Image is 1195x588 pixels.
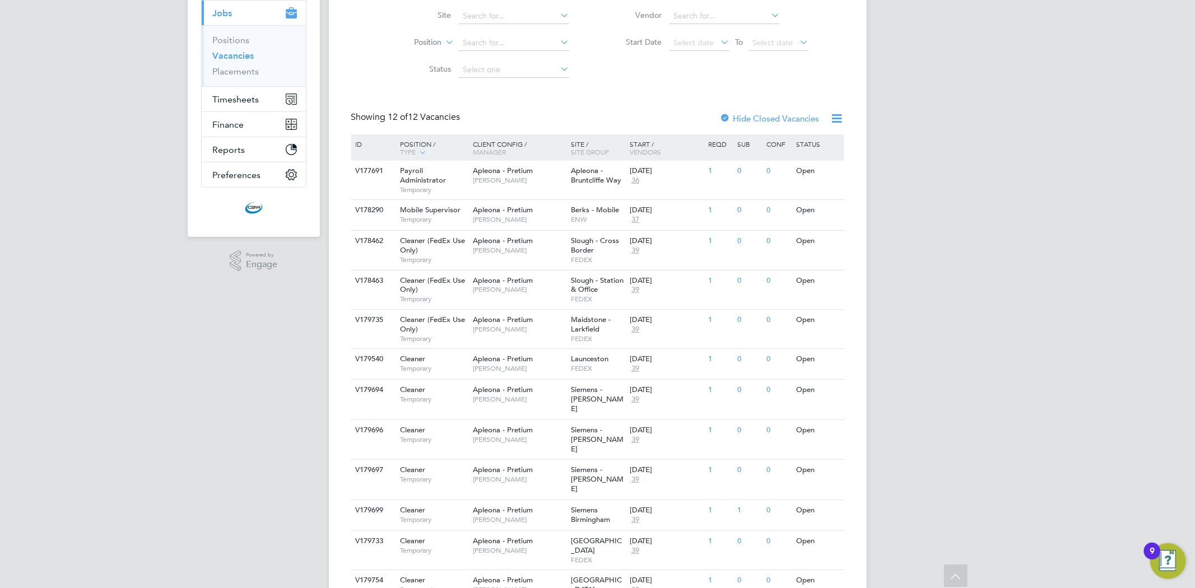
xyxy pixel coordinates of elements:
span: Slough - Station & Office [571,276,624,295]
div: 0 [764,161,793,181]
div: 0 [734,231,764,251]
span: Apleona - Pretium [473,385,533,394]
span: FEDEX [571,334,624,343]
span: [PERSON_NAME] [473,364,565,373]
span: Payroll Administrator [400,166,446,185]
div: Showing [351,111,463,123]
div: V179699 [353,500,392,521]
span: Cleaner [400,536,425,545]
div: 0 [734,310,764,330]
div: Open [793,270,842,291]
div: 0 [734,460,764,480]
span: [PERSON_NAME] [473,176,565,185]
span: Timesheets [213,94,259,105]
div: 9 [1150,551,1155,566]
div: 0 [764,349,793,370]
div: [DATE] [630,465,703,475]
span: Berks - Mobile [571,205,619,214]
div: [DATE] [630,166,703,176]
span: 39 [630,246,641,255]
span: Temporary [400,334,467,343]
span: Slough - Cross Border [571,236,619,255]
input: Search for... [459,35,569,51]
div: 1 [705,420,734,441]
span: Cleaner [400,505,425,515]
span: [PERSON_NAME] [473,475,565,484]
div: 0 [764,270,793,291]
button: Finance [202,112,306,137]
div: [DATE] [630,354,703,364]
span: Site Group [571,147,609,156]
img: cbwstaffingsolutions-logo-retina.png [245,199,263,217]
span: Apleona - Pretium [473,354,533,363]
span: Cleaner [400,354,425,363]
div: [DATE] [630,385,703,395]
span: [PERSON_NAME] [473,246,565,255]
input: Search for... [669,8,780,24]
div: Open [793,200,842,221]
span: [GEOGRAPHIC_DATA] [571,536,622,555]
button: Timesheets [202,87,306,111]
label: Status [387,64,451,74]
div: [DATE] [630,576,703,585]
span: Temporary [400,185,467,194]
a: Placements [213,66,259,77]
div: 1 [705,270,734,291]
span: [PERSON_NAME] [473,325,565,334]
span: Select date [673,38,714,48]
div: V179696 [353,420,392,441]
div: 0 [764,200,793,221]
div: V178462 [353,231,392,251]
span: Apleona - Pretium [473,236,533,245]
button: Jobs [202,1,306,25]
span: Apleona - Pretium [473,166,533,175]
a: Powered byEngage [230,250,277,272]
div: 0 [734,200,764,221]
div: V179733 [353,531,392,552]
span: Maidstone - Larkfield [571,315,611,334]
span: 39 [630,395,641,404]
div: 1 [705,310,734,330]
label: Position [377,37,441,48]
span: Finance [213,119,244,130]
span: Vendors [630,147,661,156]
span: Mobile Supervisor [400,205,461,214]
span: FEDEX [571,556,624,564]
div: 0 [734,420,764,441]
div: 1 [705,231,734,251]
a: Vacancies [213,50,254,61]
div: 0 [734,380,764,400]
div: Jobs [202,25,306,86]
div: 0 [734,270,764,291]
span: Apleona - Pretium [473,205,533,214]
span: 39 [630,325,641,334]
div: Start / [627,134,705,161]
div: ID [353,134,392,153]
span: 39 [630,475,641,484]
span: Type [400,147,416,156]
div: Sub [734,134,764,153]
div: 0 [764,460,793,480]
span: Cleaner [400,575,425,585]
div: Client Config / [470,134,568,161]
div: [DATE] [630,206,703,215]
span: Temporary [400,435,467,444]
span: 39 [630,515,641,525]
span: FEDEX [571,295,624,304]
div: 0 [734,349,764,370]
span: 39 [630,546,641,556]
span: Siemens Birmingham [571,505,610,524]
div: 0 [734,161,764,181]
div: Position / [392,134,470,162]
span: Cleaner (FedEx Use Only) [400,315,465,334]
span: [PERSON_NAME] [473,395,565,404]
div: 1 [705,531,734,552]
span: Select date [752,38,793,48]
div: [DATE] [630,236,703,246]
div: [DATE] [630,426,703,435]
span: 39 [630,364,641,374]
span: 12 Vacancies [388,111,461,123]
span: Apleona - Pretium [473,276,533,285]
span: ENW [571,215,624,224]
span: Apleona - Pretium [473,536,533,545]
